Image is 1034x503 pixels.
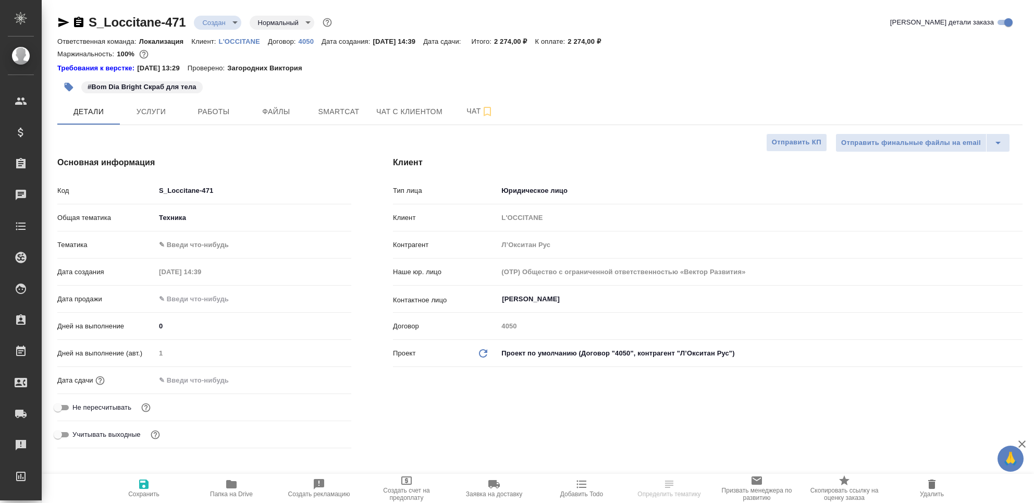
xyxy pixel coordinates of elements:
[713,474,801,503] button: Призвать менеджера по развитию
[155,264,247,279] input: Пустое поле
[376,105,442,118] span: Чат с клиентом
[450,474,538,503] button: Заявка на доставку
[219,38,268,45] p: L'OCCITANE
[57,63,137,73] a: Требования к верстке:
[363,474,450,503] button: Создать счет на предоплату
[255,18,302,27] button: Нормальный
[80,82,204,91] span: Bom Dia Bright Скраб для тела
[191,38,218,45] p: Клиент:
[250,16,314,30] div: Создан
[535,38,568,45] p: К оплате:
[498,318,1023,334] input: Пустое поле
[888,474,976,503] button: Удалить
[835,133,1010,152] div: split button
[1017,298,1019,300] button: Open
[199,18,228,27] button: Создан
[841,137,981,149] span: Отправить финальные файлы на email
[998,446,1024,472] button: 🙏
[117,50,137,58] p: 100%
[393,321,498,332] p: Договор
[299,38,322,45] p: 4050
[72,16,85,29] button: Скопировать ссылку
[137,63,188,73] p: [DATE] 13:29
[268,38,299,45] p: Договор:
[560,490,603,498] span: Добавить Todo
[801,474,888,503] button: Скопировать ссылку на оценку заказа
[393,156,1023,169] h4: Клиент
[57,240,155,250] p: Тематика
[57,76,80,99] button: Добавить тэг
[126,105,176,118] span: Услуги
[137,47,151,61] button: 0.00 RUB;
[155,373,247,388] input: ✎ Введи что-нибудь
[72,430,141,440] span: Учитывать выходные
[423,38,463,45] p: Дата сдачи:
[299,36,322,45] a: 4050
[194,16,241,30] div: Создан
[93,374,107,387] button: Если добавить услуги и заполнить их объемом, то дата рассчитается автоматически
[57,267,155,277] p: Дата создания
[57,63,137,73] div: Нажми, чтобы открыть папку с инструкцией
[393,267,498,277] p: Наше юр. лицо
[835,133,987,152] button: Отправить финальные файлы на email
[219,36,268,45] a: L'OCCITANE
[494,38,535,45] p: 2 274,00 ₽
[568,38,609,45] p: 2 274,00 ₽
[155,209,351,227] div: Техника
[57,473,351,486] h4: Дополнительно
[155,291,247,306] input: ✎ Введи что-нибудь
[498,345,1023,362] div: Проект по умолчанию (Договор "4050", контрагент "Л’Окситан Рус")
[890,17,994,28] span: [PERSON_NAME] детали заказа
[288,490,350,498] span: Создать рекламацию
[393,213,498,223] p: Клиент
[210,490,253,498] span: Папка на Drive
[57,50,117,58] p: Маржинальность:
[64,105,114,118] span: Детали
[498,210,1023,225] input: Пустое поле
[189,105,239,118] span: Работы
[373,38,424,45] p: [DATE] 14:39
[155,183,351,198] input: ✎ Введи что-нибудь
[57,213,155,223] p: Общая тематика
[637,490,700,498] span: Определить тематику
[920,490,944,498] span: Удалить
[155,346,351,361] input: Пустое поле
[481,105,494,118] svg: Подписаться
[393,186,498,196] p: Тип лица
[719,487,794,501] span: Призвать менеджера по развитию
[57,186,155,196] p: Код
[57,38,139,45] p: Ответственная команда:
[538,474,625,503] button: Добавить Todo
[89,15,186,29] a: S_Loccitane-471
[139,38,192,45] p: Локализация
[498,264,1023,279] input: Пустое поле
[155,236,351,254] div: ✎ Введи что-нибудь
[155,318,351,334] input: ✎ Введи что-нибудь
[159,240,339,250] div: ✎ Введи что-нибудь
[100,474,188,503] button: Сохранить
[321,16,334,29] button: Доп статусы указывают на важность/срочность заказа
[139,401,153,414] button: Включи, если не хочешь, чтобы указанная дата сдачи изменилась после переставления заказа в 'Подтв...
[393,240,498,250] p: Контрагент
[772,137,821,149] span: Отправить КП
[393,473,1023,486] h4: Ответственные
[227,63,310,73] p: Загородних Виктория
[466,490,522,498] span: Заявка на доставку
[625,474,713,503] button: Определить тематику
[393,295,498,305] p: Контактное лицо
[57,156,351,169] h4: Основная информация
[57,294,155,304] p: Дата продажи
[1002,448,1019,470] span: 🙏
[275,474,363,503] button: Создать рекламацию
[57,375,93,386] p: Дата сдачи
[188,63,228,73] p: Проверено:
[498,237,1023,252] input: Пустое поле
[57,321,155,332] p: Дней на выполнение
[72,402,131,413] span: Не пересчитывать
[128,490,159,498] span: Сохранить
[57,348,155,359] p: Дней на выполнение (авт.)
[766,133,827,152] button: Отправить КП
[57,16,70,29] button: Скопировать ссылку для ЯМессенджера
[188,474,275,503] button: Папка на Drive
[251,105,301,118] span: Файлы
